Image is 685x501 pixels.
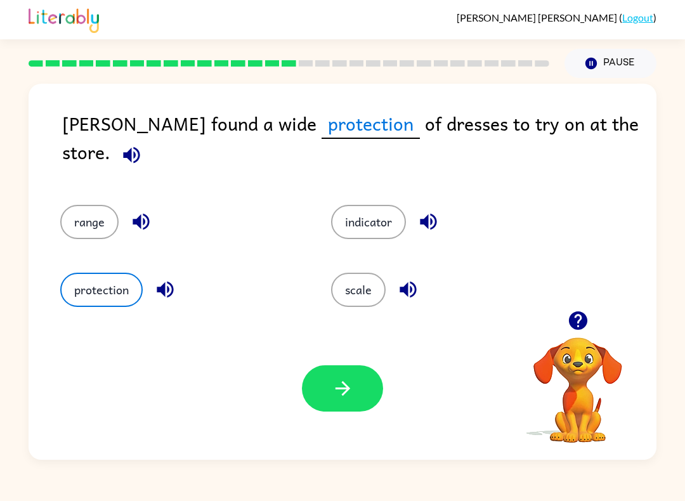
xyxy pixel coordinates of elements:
span: [PERSON_NAME] [PERSON_NAME] [457,11,619,23]
button: protection [60,273,143,307]
img: Literably [29,5,99,33]
div: [PERSON_NAME] found a wide of dresses to try on at the store. [62,109,656,179]
button: Pause [564,49,656,78]
button: range [60,205,119,239]
video: Your browser must support playing .mp4 files to use Literably. Please try using another browser. [514,318,641,445]
button: indicator [331,205,406,239]
a: Logout [622,11,653,23]
div: ( ) [457,11,656,23]
button: scale [331,273,386,307]
span: protection [322,109,420,139]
